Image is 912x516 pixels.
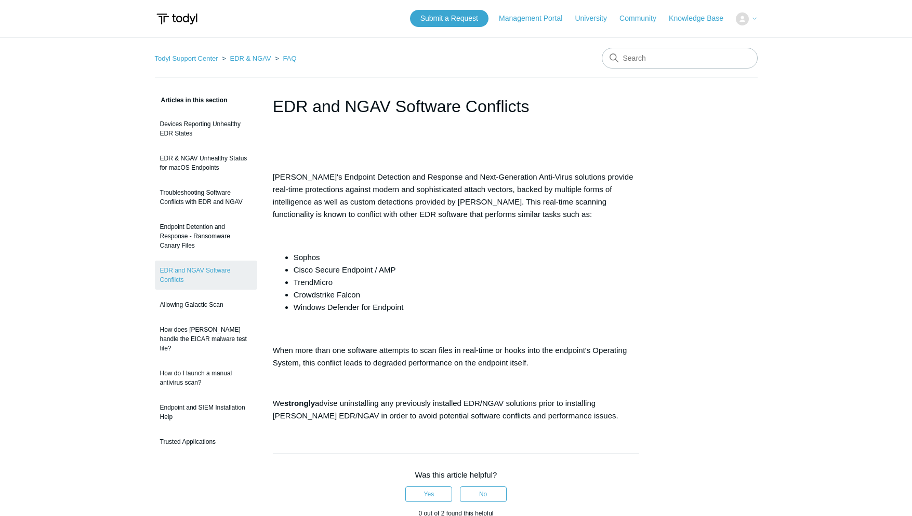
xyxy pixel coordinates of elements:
[155,398,257,427] a: Endpoint and SIEM Installation Help
[155,432,257,452] a: Trusted Applications
[273,94,640,119] h1: EDR and NGAV Software Conflicts
[415,470,497,479] span: Was this article helpful?
[155,320,257,358] a: How does [PERSON_NAME] handle the EICAR malware test file?
[273,55,296,62] li: FAQ
[294,251,640,264] li: Sophos
[155,55,220,62] li: Todyl Support Center
[619,13,667,24] a: Community
[155,363,257,392] a: How do I launch a manual antivirus scan?
[230,55,271,62] a: EDR & NGAV
[575,13,617,24] a: University
[283,55,297,62] a: FAQ
[220,55,273,62] li: EDR & NGAV
[155,97,228,104] span: Articles in this section
[284,399,315,408] strong: strongly
[273,397,640,422] p: We advise uninstalling any previously installed EDR/NGAV solutions prior to installing [PERSON_NA...
[294,264,640,276] li: Cisco Secure Endpoint / AMP
[294,276,640,289] li: TrendMicro
[294,301,640,314] li: Windows Defender for Endpoint
[460,486,507,502] button: This article was not helpful
[155,217,257,255] a: Endpoint Detention and Response - Ransomware Canary Files
[405,486,452,502] button: This article was helpful
[155,55,218,62] a: Todyl Support Center
[499,13,573,24] a: Management Portal
[273,171,640,221] p: [PERSON_NAME]'s Endpoint Detection and Response and Next-Generation Anti-Virus solutions provide ...
[155,261,257,290] a: EDR and NGAV Software Conflicts
[294,289,640,301] li: Crowdstrike Falcon
[669,13,734,24] a: Knowledge Base
[155,183,257,212] a: Troubleshooting Software Conflicts with EDR and NGAV
[410,10,488,27] a: Submit a Request
[602,48,758,69] input: Search
[155,114,257,143] a: Devices Reporting Unhealthy EDR States
[155,9,199,29] img: Todyl Support Center Help Center home page
[273,344,640,369] p: When more than one software attempts to scan files in real-time or hooks into the endpoint's Oper...
[155,295,257,315] a: Allowing Galactic Scan
[155,148,257,178] a: EDR & NGAV Unhealthy Status for macOS Endpoints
